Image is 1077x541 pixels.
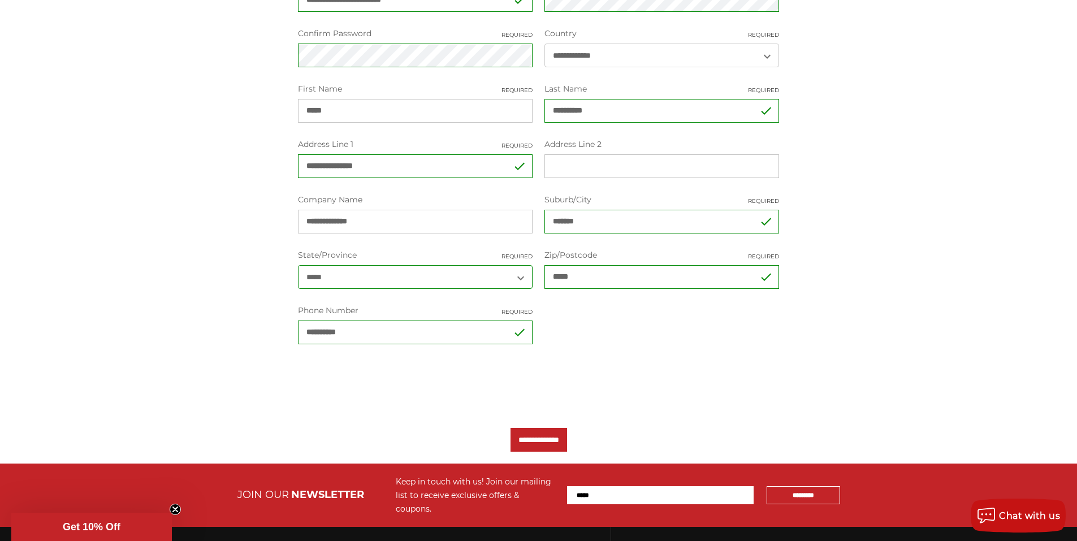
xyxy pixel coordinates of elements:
[544,28,779,40] label: Country
[298,139,533,150] label: Address Line 1
[748,252,779,261] small: Required
[544,249,779,261] label: Zip/Postcode
[544,139,779,150] label: Address Line 2
[544,194,779,206] label: Suburb/City
[298,28,533,40] label: Confirm Password
[63,521,120,533] span: Get 10% Off
[396,475,556,516] div: Keep in touch with us! Join our mailing list to receive exclusive offers & coupons.
[11,513,172,541] div: Get 10% OffClose teaser
[971,499,1066,533] button: Chat with us
[170,504,181,515] button: Close teaser
[748,31,779,39] small: Required
[544,83,779,95] label: Last Name
[298,360,470,404] iframe: reCAPTCHA
[501,252,533,261] small: Required
[999,510,1060,521] span: Chat with us
[501,86,533,94] small: Required
[748,197,779,205] small: Required
[501,308,533,316] small: Required
[501,141,533,150] small: Required
[298,83,533,95] label: First Name
[291,488,364,501] span: NEWSLETTER
[501,31,533,39] small: Required
[748,86,779,94] small: Required
[298,249,533,261] label: State/Province
[298,194,533,206] label: Company Name
[298,305,533,317] label: Phone Number
[237,488,289,501] span: JOIN OUR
